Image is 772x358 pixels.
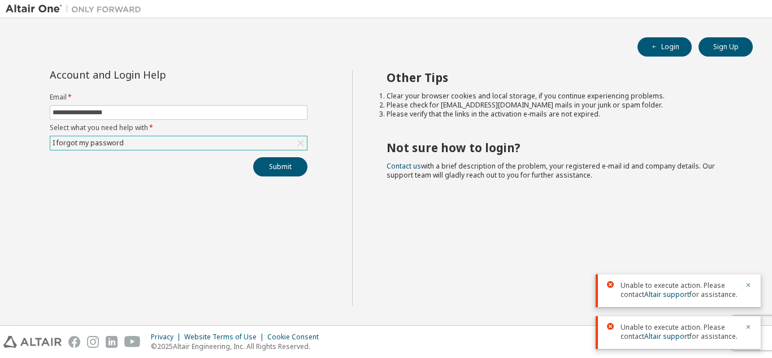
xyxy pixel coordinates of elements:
[151,342,326,351] p: © 2025 Altair Engineering, Inc. All Rights Reserved.
[87,336,99,348] img: instagram.svg
[184,333,267,342] div: Website Terms of Use
[3,336,62,348] img: altair_logo.svg
[699,37,753,57] button: Sign Up
[50,136,307,150] div: I forgot my password
[267,333,326,342] div: Cookie Consent
[6,3,147,15] img: Altair One
[50,93,307,102] label: Email
[621,323,738,341] span: Unable to execute action. Please contact for assistance.
[387,140,733,155] h2: Not sure how to login?
[387,92,733,101] li: Clear your browser cookies and local storage, if you continue experiencing problems.
[387,161,715,180] span: with a brief description of the problem, your registered e-mail id and company details. Our suppo...
[644,290,689,299] a: Altair support
[50,70,256,79] div: Account and Login Help
[253,157,307,176] button: Submit
[387,70,733,85] h2: Other Tips
[644,331,689,341] a: Altair support
[151,333,184,342] div: Privacy
[637,37,692,57] button: Login
[68,336,80,348] img: facebook.svg
[124,336,141,348] img: youtube.svg
[621,281,738,299] span: Unable to execute action. Please contact for assistance.
[51,137,125,149] div: I forgot my password
[50,123,307,132] label: Select what you need help with
[387,101,733,110] li: Please check for [EMAIL_ADDRESS][DOMAIN_NAME] mails in your junk or spam folder.
[387,161,421,171] a: Contact us
[387,110,733,119] li: Please verify that the links in the activation e-mails are not expired.
[106,336,118,348] img: linkedin.svg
